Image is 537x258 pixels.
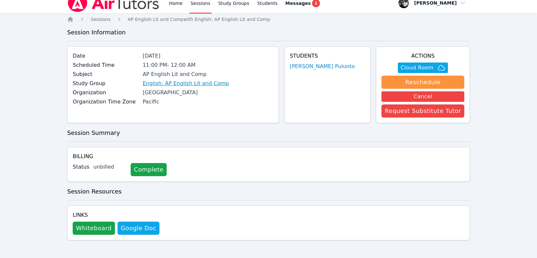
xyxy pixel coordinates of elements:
[143,52,273,60] div: [DATE]
[73,70,139,78] label: Subject
[67,187,470,196] h3: Session Resources
[91,17,111,22] span: Sessions
[73,153,464,160] h4: Billing
[73,163,89,171] label: Status
[143,98,273,106] div: Pacific
[290,63,355,70] a: [PERSON_NAME] Pulunto
[381,91,464,102] button: Cancel
[67,28,470,37] h3: Session Information
[118,222,159,235] a: Google Doc
[73,80,139,87] label: Study Group
[67,128,470,138] h3: Session Summary
[398,63,448,73] button: Cloud Room
[67,16,470,23] nav: Breadcrumb
[381,52,464,60] h4: Actions
[73,52,139,60] label: Date
[73,89,139,97] label: Organization
[73,222,115,235] button: Whiteboard
[73,61,139,69] label: Scheduled Time
[73,211,159,219] h4: Links
[93,163,125,171] div: unbilled
[128,17,270,22] span: AP English Lit and Comp with English: AP English Lit and Comp
[128,16,270,23] a: AP English Lit and Compwith English: AP English Lit and Comp
[143,61,273,69] div: 11:00 PM - 12:00 AM
[400,64,433,72] span: Cloud Room
[91,16,111,23] a: Sessions
[381,76,464,89] button: Reschedule
[381,104,464,118] button: Request Substitute Tutor
[143,80,229,87] a: English: AP English Lit and Comp
[143,70,273,78] div: AP English Lit and Comp
[290,52,365,60] h4: Students
[73,98,139,106] label: Organization Time Zone
[131,163,167,176] a: Complete
[143,89,273,97] div: [GEOGRAPHIC_DATA]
